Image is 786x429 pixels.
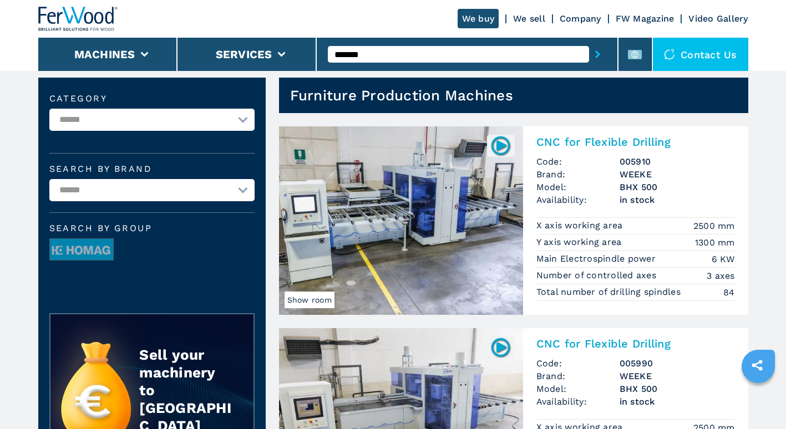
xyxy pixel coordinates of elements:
[620,181,735,193] h3: BHX 500
[279,126,523,315] img: CNC for Flexible Drilling WEEKE BHX 500
[290,86,513,104] h1: Furniture Production Machines
[589,42,606,67] button: submit-button
[620,193,735,206] span: in stock
[490,135,511,156] img: 005910
[739,379,778,421] iframe: Chat
[536,181,620,193] span: Model:
[279,126,748,315] a: CNC for Flexible Drilling WEEKE BHX 500Show room005910CNC for Flexible DrillingCode:005910Brand:W...
[536,269,660,282] p: Number of controlled axes
[458,9,499,28] a: We buy
[620,395,735,408] span: in stock
[688,13,748,24] a: Video Gallery
[49,224,255,233] span: Search by group
[536,286,684,298] p: Total number of drilling spindles
[513,13,545,24] a: We sell
[216,48,272,61] button: Services
[536,135,735,149] h2: CNC for Flexible Drilling
[620,357,735,370] h3: 005990
[616,13,675,24] a: FW Magazine
[536,370,620,382] span: Brand:
[620,168,735,181] h3: WEEKE
[490,336,511,358] img: 005990
[620,155,735,168] h3: 005910
[723,286,735,299] em: 84
[49,165,255,173] label: Search by brand
[74,48,135,61] button: Machines
[536,253,659,265] p: Main Electrospindle power
[664,49,675,60] img: Contact us
[536,357,620,370] span: Code:
[707,269,735,282] em: 3 axes
[536,337,735,350] h2: CNC for Flexible Drilling
[536,168,620,181] span: Brand:
[695,236,735,249] em: 1300 mm
[38,7,118,31] img: Ferwood
[620,382,735,395] h3: BHX 500
[536,155,620,168] span: Code:
[50,239,113,261] img: image
[743,351,771,379] a: sharethis
[653,38,748,71] div: Contact us
[536,395,620,408] span: Availability:
[712,253,735,265] em: 6 KW
[560,13,601,24] a: Company
[536,382,620,395] span: Model:
[49,94,255,103] label: Category
[693,219,735,232] em: 2500 mm
[620,370,735,382] h3: WEEKE
[536,193,620,206] span: Availability:
[536,236,625,248] p: Y axis working area
[285,292,334,308] span: Show room
[536,219,626,232] p: X axis working area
